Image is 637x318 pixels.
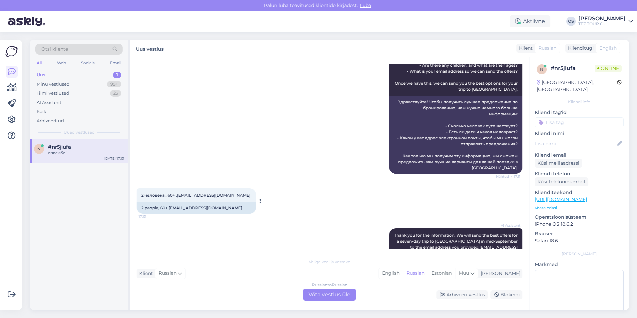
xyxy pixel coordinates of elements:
[110,90,121,97] div: 23
[535,261,624,268] p: Märkmed
[35,59,43,67] div: All
[551,64,595,72] div: # nr5jiufa
[64,129,95,135] span: Uued vestlused
[37,90,69,97] div: Tiimi vestlused
[104,156,124,161] div: [DATE] 17:13
[535,170,624,177] p: Kliendi telefon
[389,96,522,174] div: Здравствуйте! Чтобы получить лучшее предложение по бронированию, нам нужно немного больше информа...
[37,99,61,106] div: AI Assistent
[136,44,164,53] label: Uus vestlus
[535,159,582,168] div: Küsi meiliaadressi
[495,174,520,179] span: Nähtud ✓ 17:11
[535,152,624,159] p: Kliendi email
[595,65,622,72] span: Online
[535,189,624,196] p: Klienditeekond
[37,118,64,124] div: Arhiveeritud
[37,81,70,88] div: Minu vestlused
[312,282,347,288] div: Russian to Russian
[510,15,550,27] div: Aktiivne
[403,268,428,278] div: Russian
[5,45,18,58] img: Askly Logo
[48,150,124,156] div: спасибо!
[159,270,177,277] span: Russian
[37,72,45,78] div: Uus
[578,16,626,21] div: [PERSON_NAME]
[395,39,519,92] span: Hello! To get the best booking offer, we need a bit more information: - How many travelers are th...
[535,109,624,116] p: Kliendi tag'id
[56,59,67,67] div: Web
[459,270,469,276] span: Muu
[537,79,617,93] div: [GEOGRAPHIC_DATA], [GEOGRAPHIC_DATA]
[535,221,624,228] p: iPhone OS 18.6.2
[137,270,153,277] div: Klient
[535,99,624,105] div: Kliendi info
[37,108,46,115] div: Kõik
[535,237,624,244] p: Safari 18.6
[535,205,624,211] p: Vaata edasi ...
[141,193,252,198] span: 2 человека , 60+ ,
[495,223,520,228] span: AI Assistent
[490,290,522,299] div: Blokeeri
[535,230,624,237] p: Brauser
[169,205,242,210] a: [EMAIL_ADDRESS][DOMAIN_NAME]
[177,193,251,198] a: [EMAIL_ADDRESS][DOMAIN_NAME]
[578,21,626,27] div: TEZ TOUR OÜ
[535,214,624,221] p: Operatsioonisüsteem
[394,233,519,262] span: Thank you for the information. We will send the best offers for a seven-day trip to [GEOGRAPHIC_D...
[37,146,41,151] span: n
[303,289,356,301] div: Võta vestlus üle
[139,214,164,219] span: 17:13
[109,59,123,67] div: Email
[535,140,616,147] input: Lisa nimi
[113,72,121,78] div: 1
[107,81,121,88] div: 99+
[137,259,522,265] div: Valige keel ja vastake
[137,202,256,214] div: 2 people, 60+,
[436,290,488,299] div: Arhiveeri vestlus
[379,268,403,278] div: English
[538,45,556,52] span: Russian
[578,16,633,27] a: [PERSON_NAME]TEZ TOUR OÜ
[535,251,624,257] div: [PERSON_NAME]
[41,46,68,53] span: Otsi kliente
[535,177,588,186] div: Küsi telefoninumbrit
[516,45,533,52] div: Klient
[535,196,587,202] a: [URL][DOMAIN_NAME]
[535,130,624,137] p: Kliendi nimi
[599,45,617,52] span: English
[566,17,576,26] div: OS
[535,117,624,127] input: Lisa tag
[80,59,96,67] div: Socials
[428,268,455,278] div: Estonian
[540,67,543,72] span: n
[48,144,71,150] span: #nr5jiufa
[565,45,594,52] div: Klienditugi
[358,2,373,8] span: Luba
[478,270,520,277] div: [PERSON_NAME]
